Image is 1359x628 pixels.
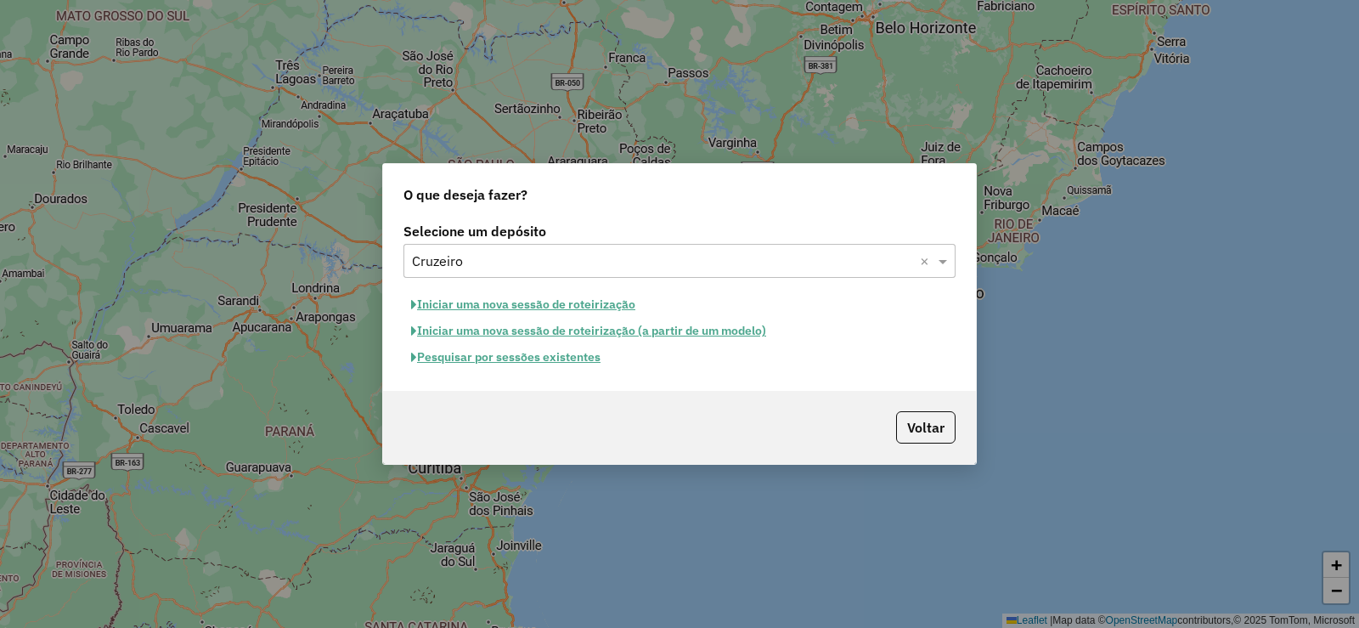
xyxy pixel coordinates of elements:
[403,221,956,241] label: Selecione um depósito
[896,411,956,444] button: Voltar
[403,344,608,371] button: Pesquisar por sessões existentes
[920,251,934,271] span: Clear all
[403,318,774,344] button: Iniciar uma nova sessão de roteirização (a partir de um modelo)
[403,184,527,205] span: O que deseja fazer?
[403,291,643,318] button: Iniciar uma nova sessão de roteirização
